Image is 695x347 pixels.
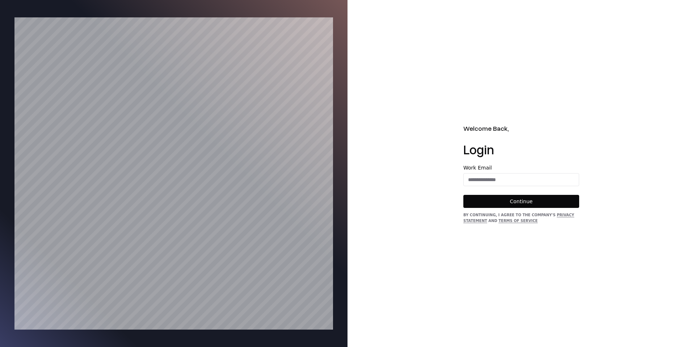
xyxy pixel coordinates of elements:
[463,142,579,156] h1: Login
[463,165,579,170] label: Work Email
[498,219,538,223] a: Terms of Service
[463,213,574,223] a: Privacy Statement
[463,195,579,208] button: Continue
[463,124,579,133] h2: Welcome Back,
[463,212,579,224] div: By continuing, I agree to the Company's and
